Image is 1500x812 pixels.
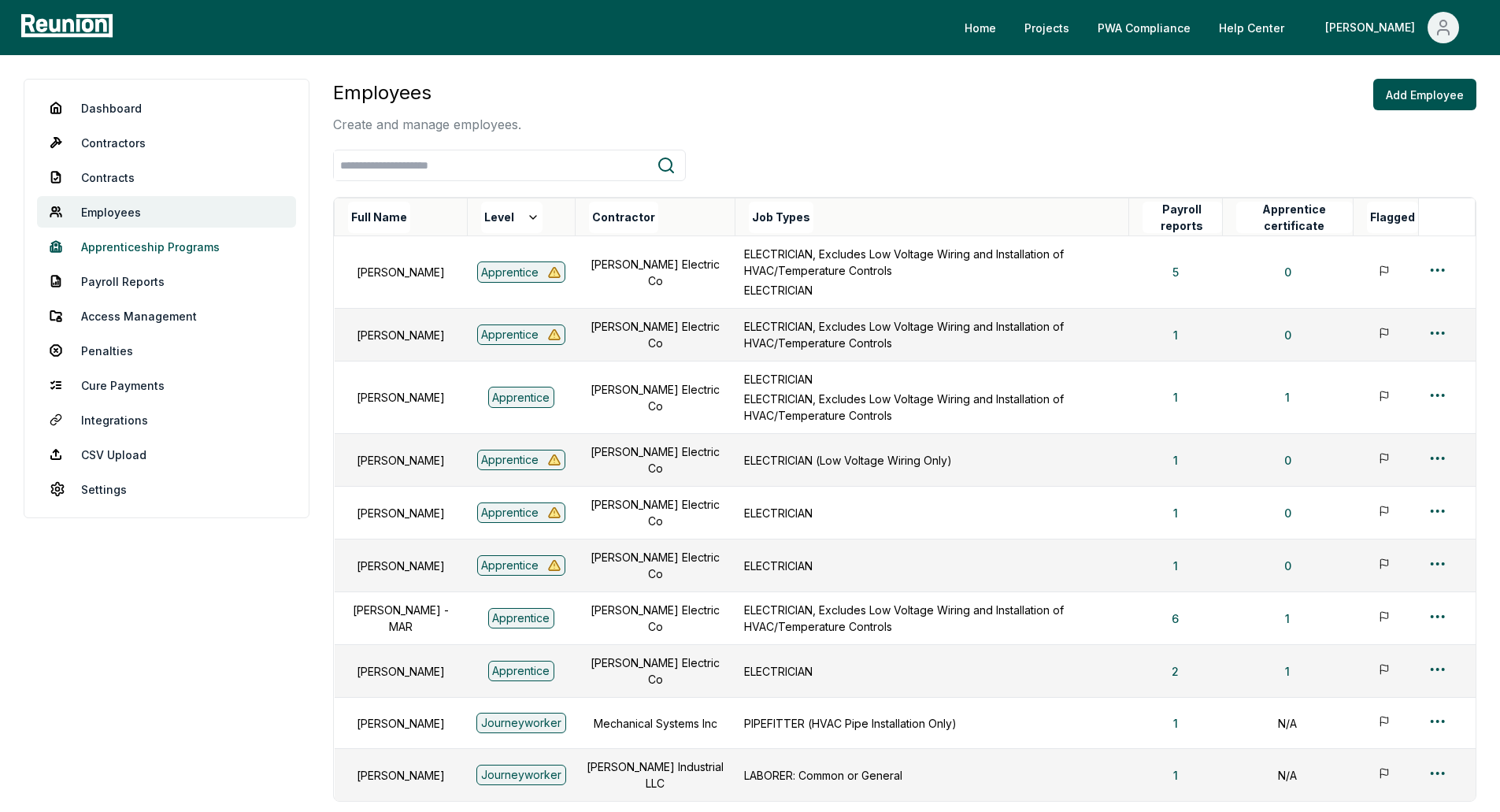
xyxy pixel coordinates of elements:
[477,324,566,345] div: Apprentice
[1272,382,1302,413] button: 1
[576,434,735,487] td: [PERSON_NAME] Electric Co
[952,12,1009,43] a: Home
[1272,257,1304,288] button: 0
[1272,655,1302,687] button: 1
[1222,749,1353,802] td: N/A
[589,202,658,233] button: Contractor
[576,539,735,592] td: [PERSON_NAME] Electric Co
[37,92,296,124] a: Dashboard
[744,602,1119,635] p: ELECTRICIAN, Excludes Low Voltage Wiring and Installation of HVAC/Temperature Controls
[744,246,1119,279] p: ELECTRICIAN, Excludes Low Voltage Wiring and Installation of HVAC/Temperature Controls
[37,335,296,366] a: Penalties
[335,434,468,487] td: [PERSON_NAME]
[1236,202,1353,233] button: Apprentice certificate
[333,115,521,134] p: Create and manage employees.
[476,765,566,785] div: Journeyworker
[37,196,296,228] a: Employees
[1206,12,1297,43] a: Help Center
[37,369,296,401] a: Cure Payments
[1160,257,1191,288] button: 5
[37,473,296,505] a: Settings
[37,439,296,470] a: CSV Upload
[1161,707,1191,739] button: 1
[744,663,1119,680] p: ELECTRICIAN
[37,300,296,332] a: Access Management
[335,592,468,645] td: [PERSON_NAME] - MAR
[744,767,1119,784] p: LABORER: Common or General
[1272,319,1304,350] button: 0
[477,450,566,470] div: Apprentice
[744,715,1119,732] p: PIPEFITTER (HVAC Pipe Installation Only)
[1325,12,1421,43] div: [PERSON_NAME]
[1272,550,1304,581] button: 0
[335,539,468,592] td: [PERSON_NAME]
[37,161,296,193] a: Contracts
[1012,12,1082,43] a: Projects
[335,487,468,539] td: [PERSON_NAME]
[1272,497,1304,528] button: 0
[488,661,555,681] div: Apprentice
[348,202,410,233] button: Full Name
[477,502,566,523] div: Apprentice
[1159,655,1191,687] button: 2
[744,391,1119,424] p: ELECTRICIAN, Excludes Low Voltage Wiring and Installation of HVAC/Temperature Controls
[1161,497,1191,528] button: 1
[744,558,1119,574] p: ELECTRICIAN
[744,282,1119,298] p: ELECTRICIAN
[1085,12,1203,43] a: PWA Compliance
[335,236,468,309] td: [PERSON_NAME]
[1161,759,1191,791] button: 1
[37,265,296,297] a: Payroll Reports
[1161,550,1191,581] button: 1
[576,309,735,362] td: [PERSON_NAME] Electric Co
[37,231,296,262] a: Apprenticeship Programs
[1161,319,1191,350] button: 1
[744,371,1119,387] p: ELECTRICIAN
[744,318,1119,351] p: ELECTRICIAN, Excludes Low Voltage Wiring and Installation of HVAC/Temperature Controls
[1159,603,1191,634] button: 6
[749,202,813,233] button: Job Types
[1313,12,1472,43] button: [PERSON_NAME]
[576,236,735,309] td: [PERSON_NAME] Electric Co
[1222,698,1353,749] td: N/A
[1161,382,1191,413] button: 1
[481,202,543,233] button: Level
[1161,444,1191,476] button: 1
[744,505,1119,521] p: ELECTRICIAN
[1272,603,1302,634] button: 1
[1272,444,1304,476] button: 0
[335,362,468,434] td: [PERSON_NAME]
[1367,202,1418,233] button: Flagged
[576,749,735,802] td: [PERSON_NAME] Industrial LLC
[1143,202,1222,233] button: Payroll reports
[576,487,735,539] td: [PERSON_NAME] Electric Co
[576,698,735,749] td: Mechanical Systems Inc
[744,452,1119,469] p: ELECTRICIAN (Low Voltage Wiring Only)
[333,79,521,107] h3: Employees
[477,261,566,282] div: Apprentice
[576,592,735,645] td: [PERSON_NAME] Electric Co
[477,555,566,576] div: Apprentice
[476,713,566,733] div: Journeyworker
[488,608,555,628] div: Apprentice
[37,404,296,436] a: Integrations
[335,645,468,698] td: [PERSON_NAME]
[488,387,555,407] div: Apprentice
[952,12,1484,43] nav: Main
[1373,79,1476,110] button: Add Employee
[576,645,735,698] td: [PERSON_NAME] Electric Co
[335,698,468,749] td: [PERSON_NAME]
[335,309,468,362] td: [PERSON_NAME]
[37,127,296,158] a: Contractors
[335,749,468,802] td: [PERSON_NAME]
[576,362,735,434] td: [PERSON_NAME] Electric Co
